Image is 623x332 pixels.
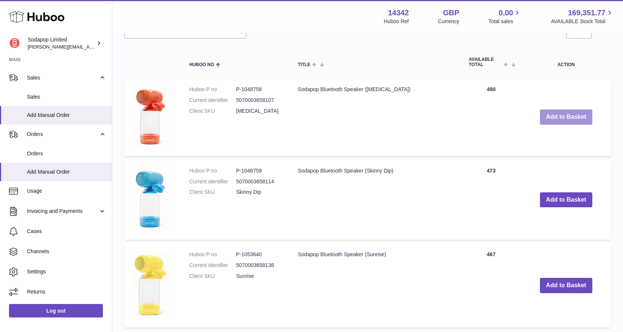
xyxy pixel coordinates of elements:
[132,167,169,231] img: Sodapop Bluetooth Speaker (Skinny Dip)
[298,62,310,67] span: Title
[461,243,521,328] td: 467
[384,18,409,25] div: Huboo Ref
[551,8,614,25] a: 169,351.77 AVAILABLE Stock Total
[388,8,409,18] strong: 14342
[27,288,106,295] span: Returns
[290,78,461,156] td: Sodapop Bluetooth Speaker ([MEDICAL_DATA])
[189,86,236,93] dt: Huboo P no
[461,160,521,240] td: 473
[488,8,522,25] a: 0.00 Total sales
[27,208,98,215] span: Invoicing and Payments
[236,97,283,104] dd: 5070003658107
[189,97,236,104] dt: Current identifier
[189,189,236,196] dt: Client SKU
[540,109,592,125] button: Add to Basket
[551,18,614,25] span: AVAILABLE Stock Total
[27,248,106,255] span: Channels
[236,273,283,280] dd: Sunrise
[189,273,236,280] dt: Client SKU
[132,251,169,318] img: Sodapop Bluetooth Speaker (Sunrise)
[461,78,521,156] td: 490
[290,160,461,240] td: Sodapop Bluetooth Speaker (Skinny Dip)
[189,108,236,115] dt: Client SKU
[236,189,283,196] dd: Skinny Dip
[189,178,236,185] dt: Current identifier
[27,74,98,81] span: Sales
[521,50,611,74] th: Action
[236,262,283,269] dd: 5070003658138
[438,18,459,25] div: Currency
[236,251,283,258] dd: P-1053640
[9,304,103,317] a: Log out
[9,38,20,49] img: david@sodapop-audio.co.uk
[27,150,106,157] span: Orders
[488,18,522,25] span: Total sales
[469,57,502,67] span: AVAILABLE Total
[568,8,605,18] span: 169,351.77
[540,278,592,293] button: Add to Basket
[189,62,214,67] span: Huboo no
[443,8,459,18] strong: GBP
[27,228,106,235] span: Cases
[27,131,98,138] span: Orders
[540,192,592,208] button: Add to Basket
[189,167,236,174] dt: Huboo P no
[236,178,283,185] dd: 5070003658114
[189,251,236,258] dt: Huboo P no
[27,93,106,100] span: Sales
[27,112,106,119] span: Add Manual Order
[499,8,513,18] span: 0.00
[28,36,95,50] div: Sodapop Limited
[236,167,283,174] dd: P-1048759
[236,86,283,93] dd: P-1048758
[27,168,106,176] span: Add Manual Order
[236,108,283,115] dd: [MEDICAL_DATA]
[28,44,150,50] span: [PERSON_NAME][EMAIL_ADDRESS][DOMAIN_NAME]
[189,262,236,269] dt: Current identifier
[132,86,169,147] img: Sodapop Bluetooth Speaker (Sunburn)
[290,243,461,328] td: Sodapop Bluetooth Speaker (Sunrise)
[27,268,106,275] span: Settings
[27,187,106,195] span: Usage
